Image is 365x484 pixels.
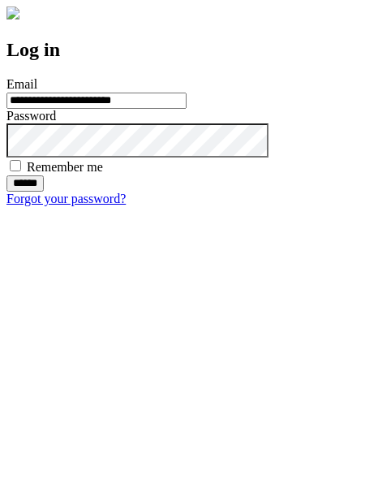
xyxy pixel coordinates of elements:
[6,109,56,123] label: Password
[6,6,19,19] img: logo-4e3dc11c47720685a147b03b5a06dd966a58ff35d612b21f08c02c0306f2b779.png
[27,160,103,174] label: Remember me
[6,192,126,205] a: Forgot your password?
[6,77,37,91] label: Email
[6,39,359,61] h2: Log in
